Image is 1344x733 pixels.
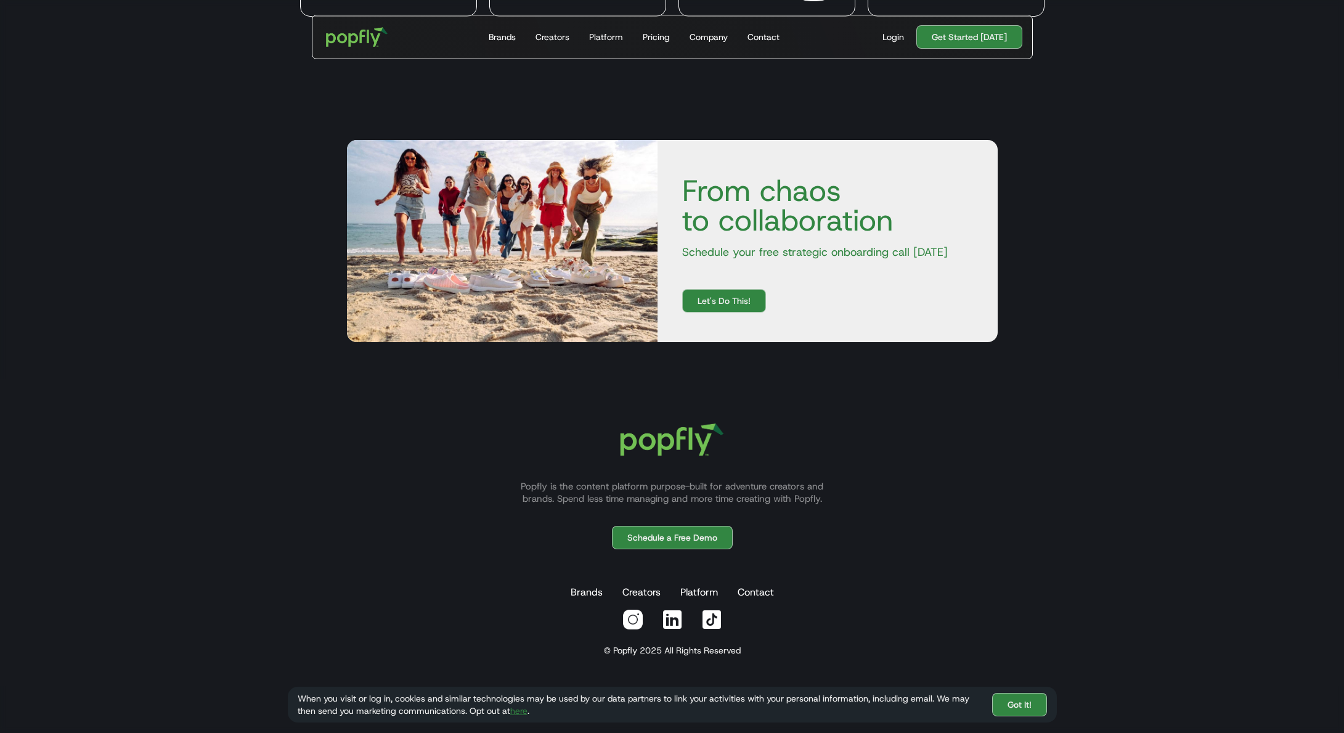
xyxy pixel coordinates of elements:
p: Popfly is the content platform purpose-built for adventure creators and brands. Spend less time m... [506,480,839,505]
a: Get Started [DATE] [916,25,1022,49]
a: Contact [735,580,776,605]
div: Login [882,31,904,43]
a: Let's Do This! [682,289,766,313]
h4: From chaos to collaboration [672,176,983,235]
a: Contact [743,15,784,59]
div: When you visit or log in, cookies and similar technologies may be used by our data partners to li... [298,692,982,717]
a: Company [685,15,733,59]
div: Brands [489,31,516,43]
a: Platform [678,580,720,605]
a: Login [878,31,909,43]
div: Company [690,31,728,43]
a: here [510,705,527,716]
a: Schedule a Free Demo [612,526,733,549]
a: Brands [484,15,521,59]
p: Schedule your free strategic onboarding call [DATE] [672,245,983,260]
div: © Popfly 2025 All Rights Reserved [604,644,741,657]
div: Platform [589,31,623,43]
a: home [317,18,397,55]
a: Brands [568,580,605,605]
a: Creators [620,580,663,605]
div: Contact [747,31,780,43]
a: Creators [531,15,574,59]
a: Platform [584,15,628,59]
a: Pricing [638,15,675,59]
a: Got It! [992,693,1047,716]
div: Pricing [643,31,670,43]
div: Creators [536,31,569,43]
